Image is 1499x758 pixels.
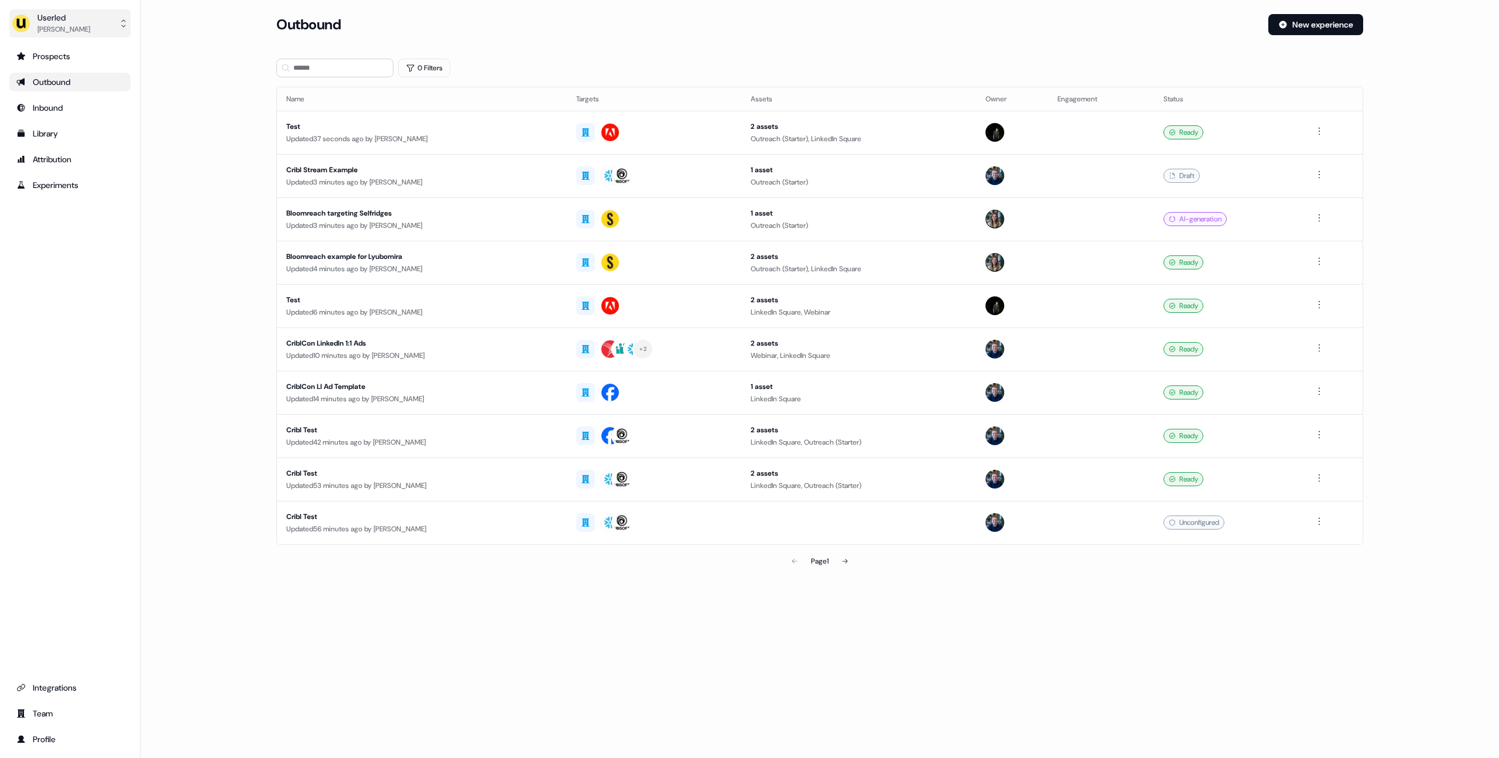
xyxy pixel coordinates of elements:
div: 1 asset [751,207,967,219]
div: Bloomreach targeting Selfridges [286,207,557,219]
div: Outbound [16,76,124,88]
div: Cribl Test [286,424,557,436]
div: Webinar, LinkedIn Square [751,350,967,361]
div: CriblCon LinkedIn 1:1 Ads [286,337,557,349]
div: Library [16,128,124,139]
th: Engagement [1048,87,1154,111]
div: Updated 10 minutes ago by [PERSON_NAME] [286,350,557,361]
div: 1 asset [751,381,967,392]
button: Userled[PERSON_NAME] [9,9,131,37]
div: LinkedIn Square [751,393,967,405]
div: 1 asset [751,164,967,176]
div: Test [286,294,557,306]
div: Updated 6 minutes ago by [PERSON_NAME] [286,306,557,318]
div: Ready [1163,472,1203,486]
a: Go to experiments [9,176,131,194]
a: Go to team [9,704,131,723]
div: Unconfigured [1163,515,1224,530]
div: Integrations [16,682,124,694]
a: Go to Inbound [9,98,131,117]
img: James [985,383,1004,402]
div: Updated 3 minutes ago by [PERSON_NAME] [286,176,557,188]
div: Experiments [16,179,124,191]
div: Draft [1163,169,1200,183]
th: Name [277,87,567,111]
div: Inbound [16,102,124,114]
th: Owner [976,87,1048,111]
div: Bloomreach example for Lyubomira [286,251,557,262]
a: Go to integrations [9,678,131,697]
img: Charlotte [985,253,1004,272]
div: Outreach (Starter), LinkedIn Square [751,133,967,145]
div: Outreach (Starter) [751,220,967,231]
div: 2 assets [751,294,967,306]
div: + 2 [639,344,646,354]
div: Team [16,708,124,719]
div: Cribl Test [286,467,557,479]
img: James [985,426,1004,445]
div: Outreach (Starter), LinkedIn Square [751,263,967,275]
img: James [985,340,1004,358]
div: Ready [1163,429,1203,443]
a: Go to templates [9,124,131,143]
div: Ready [1163,299,1203,313]
button: New experience [1268,14,1363,35]
a: Go to outbound experience [9,73,131,91]
div: Updated 56 minutes ago by [PERSON_NAME] [286,523,557,535]
img: James [985,166,1004,185]
div: [PERSON_NAME] [37,23,90,35]
div: LinkedIn Square, Outreach (Starter) [751,480,967,491]
div: Page 1 [811,555,829,567]
img: James [985,513,1004,532]
a: Go to prospects [9,47,131,66]
div: Ready [1163,125,1203,139]
img: Henry [985,123,1004,142]
div: Updated 14 minutes ago by [PERSON_NAME] [286,393,557,405]
div: 2 assets [751,424,967,436]
a: Go to attribution [9,150,131,169]
img: Charlotte [985,210,1004,228]
div: Updated 53 minutes ago by [PERSON_NAME] [286,480,557,491]
div: 2 assets [751,121,967,132]
div: Updated 3 minutes ago by [PERSON_NAME] [286,220,557,231]
button: 0 Filters [398,59,450,77]
div: Cribl Test [286,511,557,523]
div: Attribution [16,153,124,165]
div: Ready [1163,255,1203,269]
div: Updated 4 minutes ago by [PERSON_NAME] [286,263,557,275]
div: AI-generation [1163,212,1227,226]
th: Assets [741,87,976,111]
div: 2 assets [751,251,967,262]
div: Cribl Stream Example [286,164,557,176]
div: 2 assets [751,337,967,349]
div: Userled [37,12,90,23]
div: Prospects [16,50,124,62]
th: Status [1154,87,1303,111]
div: 2 assets [751,467,967,479]
div: CriblCon LI Ad Template [286,381,557,392]
div: LinkedIn Square, Outreach (Starter) [751,436,967,448]
div: Updated 37 seconds ago by [PERSON_NAME] [286,133,557,145]
div: Profile [16,733,124,745]
div: Ready [1163,342,1203,356]
img: James [985,470,1004,489]
h3: Outbound [276,16,341,33]
div: LinkedIn Square, Webinar [751,306,967,318]
th: Targets [567,87,741,111]
div: Outreach (Starter) [751,176,967,188]
div: Ready [1163,385,1203,400]
a: Go to profile [9,730,131,749]
div: Test [286,121,557,132]
div: Updated 42 minutes ago by [PERSON_NAME] [286,436,557,448]
img: Henry [985,296,1004,315]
